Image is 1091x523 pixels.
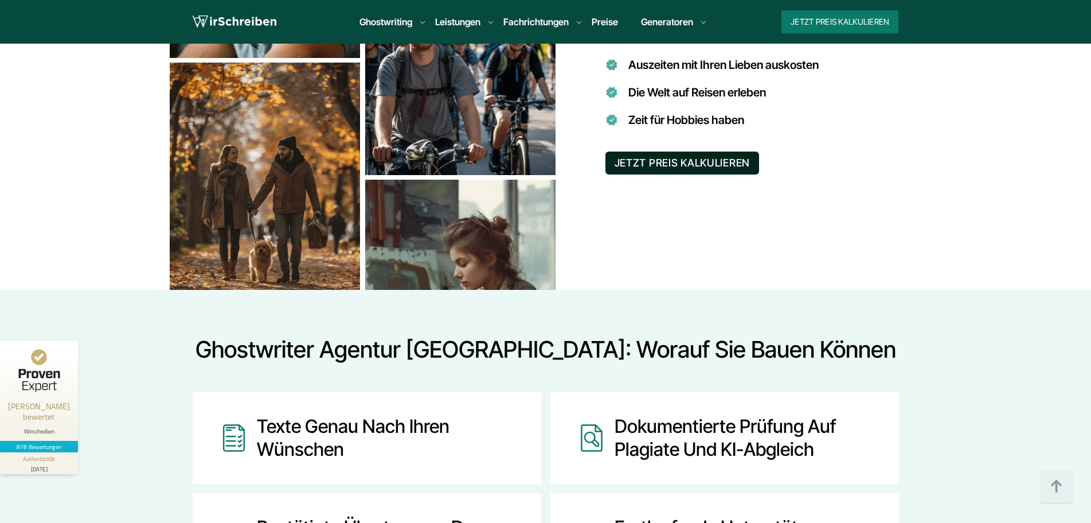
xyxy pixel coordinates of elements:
button: Jetzt Preis kalkulieren [781,10,898,33]
img: logo wirschreiben [193,13,276,30]
div: [DATE] [5,463,73,472]
div: Dokumentierte Prüfung auf Plagiate und KI-Abgleich [615,415,871,461]
div: 1 / 3 [365,182,556,407]
li: Zeit für Hobbies haben [628,111,908,129]
div: Texte genau nach Ihren Wünschen [257,415,514,461]
img: button top [1039,470,1074,504]
img: Texte genau nach Ihren Wünschen [220,415,248,461]
div: Wirschreiben [5,428,73,435]
a: Generatoren [641,15,693,29]
li: Auszeiten mit Ihren Lieben auskosten [628,56,908,74]
div: Authentizität [23,455,56,463]
img: Prioritäten [170,63,360,292]
li: Die Welt auf Reisen erleben [628,83,908,102]
img: Prioritäten [365,180,556,409]
div: 2 / 3 [170,65,360,290]
a: Fachrichtungen [503,15,569,29]
img: Dokumentierte Prüfung auf Plagiate und KI-Abgleich [578,415,605,461]
h2: Ghostwriter Agentur [GEOGRAPHIC_DATA]: Worauf Sie bauen können [193,336,899,363]
a: Leistungen [435,15,480,29]
a: Preise [592,16,618,28]
button: JETZT PREIS KALKULIEREN [605,152,760,175]
a: Ghostwriting [359,15,412,29]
